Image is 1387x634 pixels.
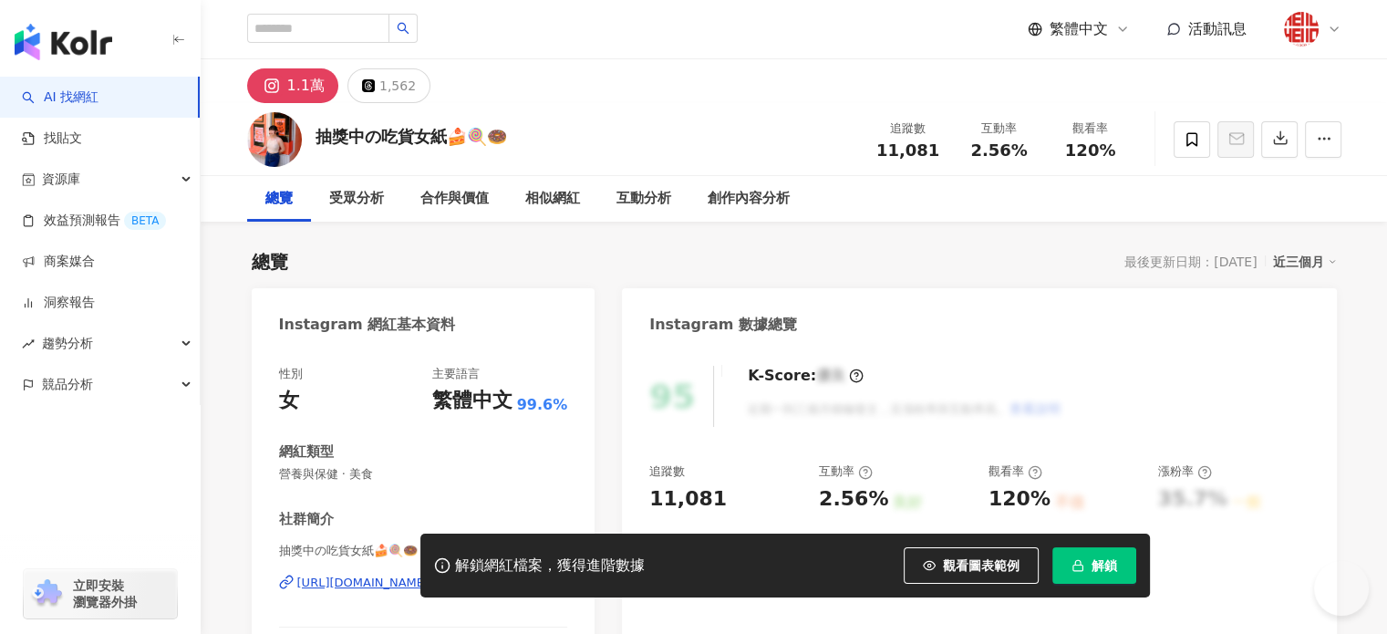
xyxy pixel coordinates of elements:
div: 追蹤數 [649,463,685,480]
div: 2.56% [819,485,888,514]
div: 總覽 [265,188,293,210]
div: 受眾分析 [329,188,384,210]
img: KOL Avatar [247,112,302,167]
a: searchAI 找網紅 [22,88,98,107]
div: Instagram 網紅基本資料 [279,315,456,335]
div: 1,562 [379,73,416,99]
img: %E5%A5%BD%E4%BA%8Blogo20180824.png [1284,12,1319,47]
img: chrome extension [29,579,65,608]
div: 抽獎中の吃貨女紙🍰🍭🍩 [316,125,507,148]
span: 99.6% [517,395,568,415]
div: 互動率 [965,120,1034,138]
div: Instagram 數據總覽 [649,315,797,335]
div: 網紅類型 [279,442,334,462]
span: 11,081 [876,140,939,160]
div: 相似網紅 [525,188,580,210]
div: 性別 [279,366,303,382]
a: 商案媒合 [22,253,95,271]
span: rise [22,338,35,350]
span: 資源庫 [42,159,80,200]
a: 洞察報告 [22,294,95,312]
div: 社群簡介 [279,510,334,529]
div: 總覽 [252,249,288,275]
div: 創作內容分析 [708,188,790,210]
span: 解鎖 [1092,558,1117,573]
div: 觀看率 [1056,120,1125,138]
button: 觀看圖表範例 [904,547,1039,584]
button: 1.1萬 [247,68,338,103]
span: 營養與保健 · 美食 [279,466,568,483]
span: search [397,22,409,35]
div: 漲粉率 [1158,463,1212,480]
span: 立即安裝 瀏覽器外掛 [73,577,137,610]
div: 觀看率 [988,463,1042,480]
span: 120% [1065,141,1116,160]
div: 主要語言 [432,366,480,382]
div: 近三個月 [1273,250,1337,274]
div: K-Score : [748,366,864,386]
span: 活動訊息 [1188,20,1247,37]
span: 競品分析 [42,364,93,405]
span: 2.56% [970,141,1027,160]
div: 互動率 [819,463,873,480]
a: chrome extension立即安裝 瀏覽器外掛 [24,569,177,618]
div: 解鎖網紅檔案，獲得進階數據 [455,556,645,576]
div: 120% [988,485,1051,514]
div: 女 [279,387,299,415]
span: 趨勢分析 [42,323,93,364]
button: 解鎖 [1052,547,1136,584]
span: 觀看圖表範例 [943,558,1020,573]
div: 最後更新日期：[DATE] [1124,255,1257,269]
div: 合作與價值 [420,188,489,210]
button: 1,562 [347,68,430,103]
img: logo [15,24,112,60]
a: 效益預測報告BETA [22,212,166,230]
div: 追蹤數 [874,120,943,138]
div: 1.1萬 [287,73,325,99]
span: 繁體中文 [1050,19,1108,39]
div: 11,081 [649,485,727,514]
div: 繁體中文 [432,387,512,415]
a: 找貼文 [22,130,82,148]
div: 互動分析 [616,188,671,210]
